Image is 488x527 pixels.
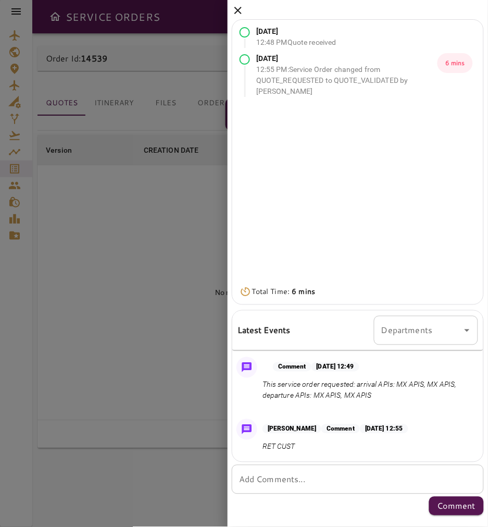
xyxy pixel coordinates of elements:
[252,286,315,297] p: Total Time:
[273,362,311,372] p: Comment
[240,422,254,437] img: Message Icon
[460,323,474,338] button: Open
[311,362,359,372] p: [DATE] 12:49
[256,53,437,64] p: [DATE]
[262,442,408,452] p: RET CUST
[360,424,408,434] p: [DATE] 12:55
[292,286,316,297] b: 6 mins
[437,53,473,73] p: 6 mins
[256,37,336,48] p: 12:48 PM Quote received
[237,324,291,337] h6: Latest Events
[262,424,321,434] p: [PERSON_NAME]
[262,379,474,401] p: This service order requested: arrival APIs: MX APIS, MX APIS, departure APIs: MX APIS, MX APIS
[437,500,476,512] p: Comment
[429,497,484,516] button: Comment
[321,424,360,434] p: Comment
[240,287,252,297] img: Timer Icon
[256,26,336,37] p: [DATE]
[256,64,437,97] p: 12:55 PM : Service Order changed from QUOTE_REQUESTED to QUOTE_VALIDATED by [PERSON_NAME]
[240,360,254,375] img: Message Icon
